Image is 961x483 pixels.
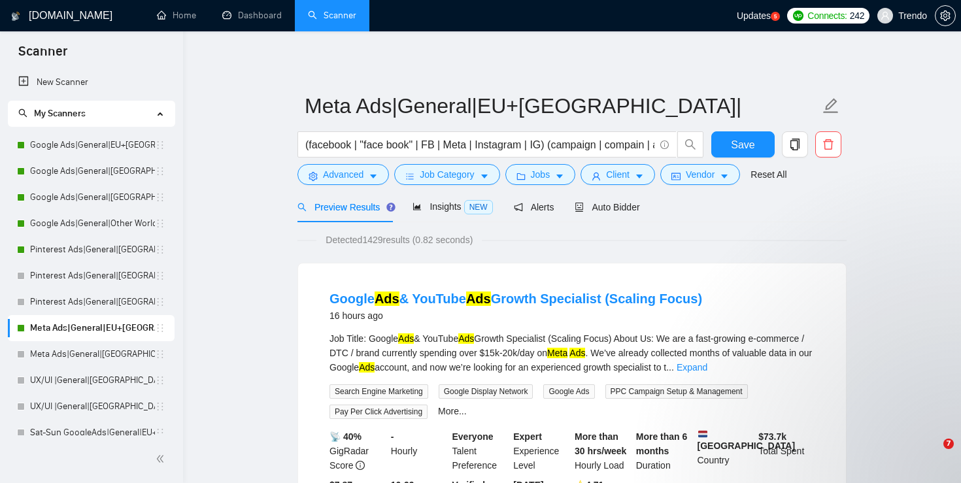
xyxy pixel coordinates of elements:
[575,202,639,212] span: Auto Bidder
[385,201,397,213] div: Tooltip anchor
[464,200,493,214] span: NEW
[737,10,771,21] span: Updates
[30,210,155,237] a: Google Ads|General|Other World|
[329,308,702,324] div: 16 hours ago
[466,291,491,306] mark: Ads
[369,171,378,181] span: caret-down
[155,271,165,281] span: holder
[155,192,165,203] span: holder
[8,132,175,158] li: Google Ads|General|EU+UK|
[575,203,584,212] span: robot
[8,210,175,237] li: Google Ads|General|Other World|
[822,97,839,114] span: edit
[793,10,803,21] img: upwork-logo.png
[305,90,820,122] input: Scanner name...
[438,406,467,416] a: More...
[671,171,681,181] span: idcard
[329,405,428,419] span: Pay Per Click Advertising
[581,164,655,185] button: userClientcaret-down
[329,291,702,306] a: GoogleAds& YouTubeAdsGrowth Specialist (Scaling Focus)
[8,42,78,69] span: Scanner
[297,203,307,212] span: search
[543,384,594,399] span: Google Ads
[420,167,474,182] span: Job Category
[511,429,572,473] div: Experience Level
[771,12,780,21] a: 5
[606,167,630,182] span: Client
[30,367,155,393] a: UX/UI |General|[GEOGRAPHIC_DATA]+[GEOGRAPHIC_DATA]+[GEOGRAPHIC_DATA]+[GEOGRAPHIC_DATA]|
[935,10,956,21] a: setting
[413,201,492,212] span: Insights
[30,132,155,158] a: Google Ads|General|EU+[GEOGRAPHIC_DATA]|
[155,427,165,438] span: holder
[398,333,414,344] mark: Ads
[222,10,282,21] a: dashboardDashboard
[155,140,165,150] span: holder
[480,171,489,181] span: caret-down
[531,167,550,182] span: Jobs
[695,429,756,473] div: Country
[572,429,633,473] div: Hourly Load
[413,202,422,211] span: area-chart
[329,384,428,399] span: Search Engine Marketing
[8,184,175,210] li: Google Ads|General|Canada|
[635,171,644,181] span: caret-down
[783,139,807,150] span: copy
[323,167,363,182] span: Advanced
[8,367,175,393] li: UX/UI |General|USA+Canada+Australia+New Zealand|
[30,184,155,210] a: Google Ads|General|[GEOGRAPHIC_DATA]|
[405,171,414,181] span: bars
[505,164,576,185] button: folderJobscaret-down
[439,384,533,399] span: Google Display Network
[8,393,175,420] li: UX/UI |General|Europe + UK|
[815,131,841,158] button: delete
[750,167,786,182] a: Reset All
[155,375,165,386] span: holder
[309,171,318,181] span: setting
[547,348,567,358] mark: Meta
[18,108,86,119] span: My Scanners
[782,131,808,158] button: copy
[666,362,674,373] span: ...
[636,431,688,456] b: More than 6 months
[605,384,748,399] span: PPC Campaign Setup & Management
[8,420,175,446] li: Sat-Sun GoogleAds|General|EU+UK|
[514,202,554,212] span: Alerts
[936,10,955,21] span: setting
[807,8,847,23] span: Connects:
[881,11,890,20] span: user
[30,341,155,367] a: Meta Ads|General|[GEOGRAPHIC_DATA]|
[356,461,365,470] span: info-circle
[575,431,626,456] b: More than 30 hrs/week
[30,420,155,446] a: Sat-Sun GoogleAds|General|EU+[GEOGRAPHIC_DATA]|
[11,6,20,27] img: logo
[8,341,175,367] li: Meta Ads|General|Canada|
[452,431,494,442] b: Everyone
[155,297,165,307] span: holder
[30,158,155,184] a: Google Ads|General|[GEOGRAPHIC_DATA]+[GEOGRAPHIC_DATA]|
[816,139,841,150] span: delete
[30,315,155,341] a: Meta Ads|General|EU+[GEOGRAPHIC_DATA]|
[633,429,695,473] div: Duration
[677,131,703,158] button: search
[155,323,165,333] span: holder
[327,429,388,473] div: GigRadar Score
[569,348,585,358] mark: Ads
[8,315,175,341] li: Meta Ads|General|EU+UK|
[8,263,175,289] li: Pinterest Ads|General|EU+UK|
[30,289,155,315] a: Pinterest Ads|General|[GEOGRAPHIC_DATA]|
[677,362,707,373] a: Expand
[156,452,169,465] span: double-left
[8,69,175,95] li: New Scanner
[514,203,523,212] span: notification
[592,171,601,181] span: user
[516,171,526,181] span: folder
[774,14,777,20] text: 5
[458,333,474,344] mark: Ads
[157,10,196,21] a: homeHome
[316,233,482,247] span: Detected 1429 results (0.82 seconds)
[388,429,450,473] div: Hourly
[943,439,954,449] span: 7
[18,108,27,118] span: search
[329,331,815,375] div: Job Title: Google & YouTube Growth Specialist (Scaling Focus) About Us: We are a fast-growing e-c...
